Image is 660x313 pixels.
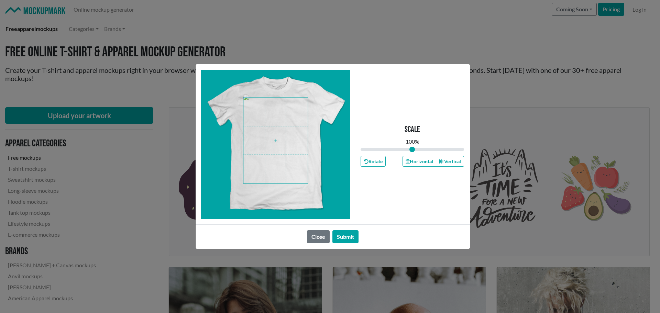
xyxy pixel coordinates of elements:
button: Rotate [361,156,386,167]
button: Horizontal [403,156,436,167]
button: Submit [332,230,359,243]
button: Close [307,230,330,243]
button: Vertical [436,156,464,167]
div: 100 % [406,137,419,146]
p: Scale [405,125,420,135]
